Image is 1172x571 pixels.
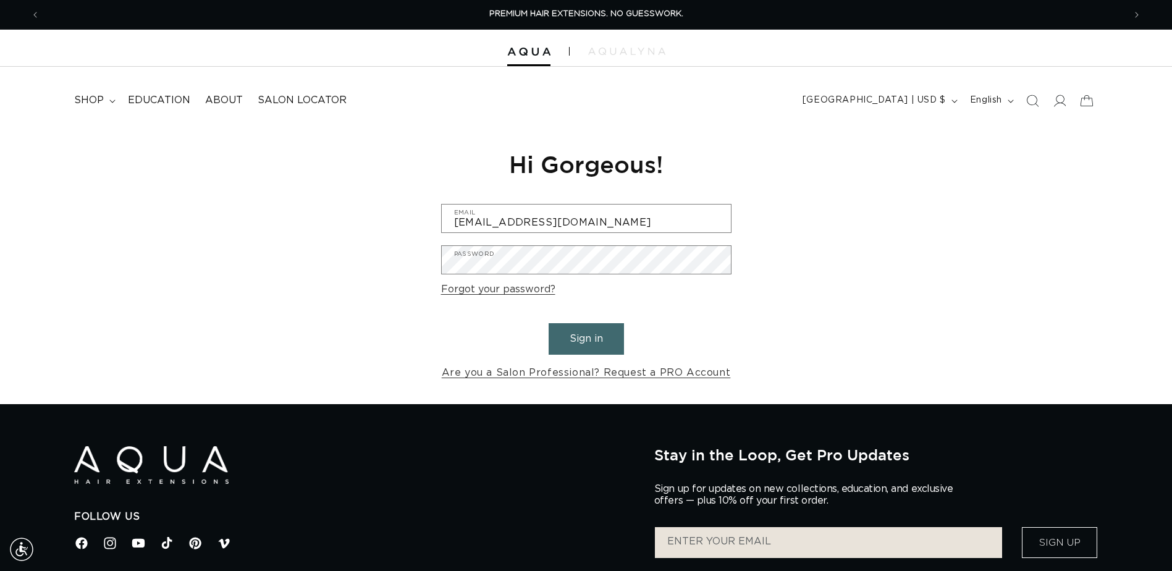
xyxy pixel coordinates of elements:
[654,483,963,507] p: Sign up for updates on new collections, education, and exclusive offers — plus 10% off your first...
[67,87,120,114] summary: shop
[549,323,624,355] button: Sign in
[22,3,49,27] button: Previous announcement
[128,94,190,107] span: Education
[1022,527,1097,558] button: Sign Up
[655,527,1002,558] input: ENTER YOUR EMAIL
[489,10,683,18] span: PREMIUM HAIR EXTENSIONS. NO GUESSWORK.
[198,87,250,114] a: About
[654,446,1098,463] h2: Stay in the Loop, Get Pro Updates
[74,510,636,523] h2: Follow Us
[507,48,550,56] img: Aqua Hair Extensions
[205,94,243,107] span: About
[120,87,198,114] a: Education
[1019,87,1046,114] summary: Search
[441,149,731,179] h1: Hi Gorgeous!
[258,94,347,107] span: Salon Locator
[74,446,229,484] img: Aqua Hair Extensions
[74,94,104,107] span: shop
[970,94,1002,107] span: English
[442,364,731,382] a: Are you a Salon Professional? Request a PRO Account
[963,89,1019,112] button: English
[588,48,665,55] img: aqualyna.com
[442,205,731,232] input: Email
[250,87,354,114] a: Salon Locator
[1123,3,1150,27] button: Next announcement
[441,281,555,298] a: Forgot your password?
[795,89,963,112] button: [GEOGRAPHIC_DATA] | USD $
[803,94,946,107] span: [GEOGRAPHIC_DATA] | USD $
